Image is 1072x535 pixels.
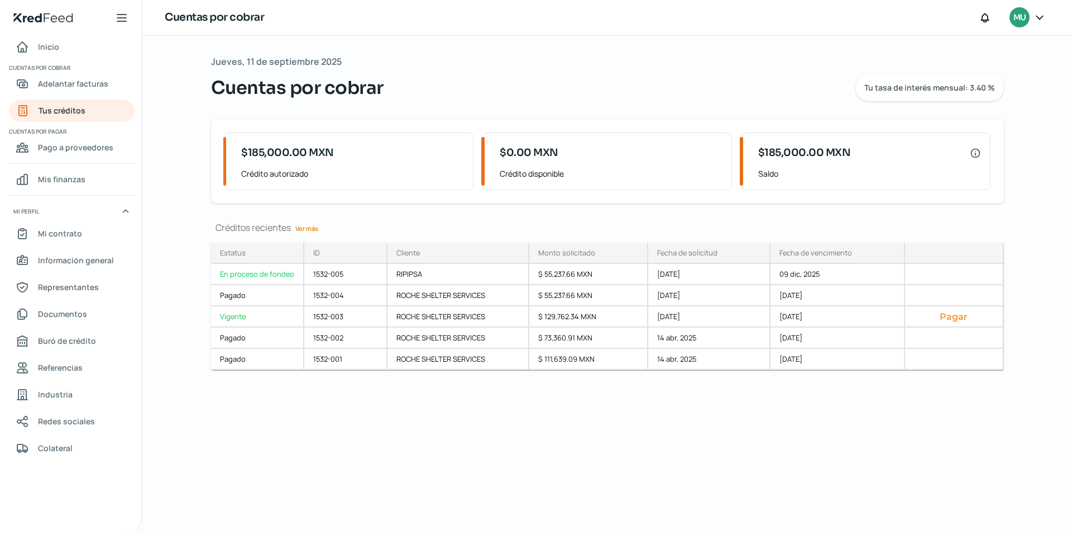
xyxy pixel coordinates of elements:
div: ROCHE SHELTER SERVICES [387,349,529,370]
div: 1532-005 [304,264,388,285]
div: RIPIPSA [387,264,529,285]
span: Cuentas por cobrar [9,63,133,73]
div: Cliente [396,248,420,258]
div: ROCHE SHELTER SERVICES [387,306,529,328]
span: Inicio [38,40,59,54]
span: Tu tasa de interés mensual: 3.40 % [864,84,995,92]
a: Adelantar facturas [9,73,135,95]
div: 1532-003 [304,306,388,328]
a: Redes sociales [9,410,135,433]
span: Cuentas por pagar [9,126,133,136]
a: Documentos [9,303,135,325]
button: Pagar [914,311,994,322]
span: Cuentas por cobrar [211,74,384,101]
div: $ 73,360.91 MXN [529,328,648,349]
span: Documentos [38,307,87,321]
div: $ 111,639.09 MXN [529,349,648,370]
span: Referencias [38,361,83,375]
a: Colateral [9,437,135,460]
div: $ 55,237.66 MXN [529,285,648,306]
a: Inicio [9,36,135,58]
div: ID [313,248,320,258]
a: Mis finanzas [9,168,135,191]
div: Monto solicitado [538,248,595,258]
div: [DATE] [648,285,770,306]
span: Industria [38,387,73,401]
div: 14 abr, 2025 [648,328,770,349]
span: Pago a proveedores [38,140,113,154]
div: [DATE] [770,328,905,349]
span: $185,000.00 MXN [241,145,334,160]
div: ROCHE SHELTER SERVICES [387,285,529,306]
span: Tus créditos [39,103,85,117]
span: Crédito disponible [500,167,722,181]
a: Buró de crédito [9,330,135,352]
div: Fecha de vencimiento [779,248,852,258]
a: Ver más [291,220,323,237]
a: Información general [9,249,135,272]
div: 1532-002 [304,328,388,349]
div: 1532-001 [304,349,388,370]
span: Jueves, 11 de septiembre 2025 [211,54,342,70]
div: $ 55,237.66 MXN [529,264,648,285]
span: $185,000.00 MXN [758,145,851,160]
span: Mi perfil [13,206,39,216]
div: $ 129,762.34 MXN [529,306,648,328]
div: [DATE] [648,306,770,328]
span: Representantes [38,280,99,294]
a: Pago a proveedores [9,136,135,159]
a: Vigente [211,306,304,328]
div: 1532-004 [304,285,388,306]
a: Pagado [211,349,304,370]
div: Créditos recientes [211,221,1004,234]
div: [DATE] [770,306,905,328]
div: [DATE] [770,349,905,370]
div: ROCHE SHELTER SERVICES [387,328,529,349]
div: Fecha de solicitud [657,248,717,258]
a: Industria [9,384,135,406]
div: [DATE] [648,264,770,285]
span: Adelantar facturas [38,77,108,91]
h1: Cuentas por cobrar [165,10,264,26]
span: Colateral [38,441,73,455]
div: 09 dic, 2025 [770,264,905,285]
a: Pagado [211,285,304,306]
a: Pagado [211,328,304,349]
span: Redes sociales [38,414,95,428]
a: Representantes [9,276,135,299]
div: 14 abr, 2025 [648,349,770,370]
a: Tus créditos [9,100,135,122]
a: Mi contrato [9,222,135,245]
span: Información general [38,253,114,267]
span: Mi contrato [38,226,82,240]
span: MU [1013,11,1026,25]
div: Estatus [220,248,246,258]
a: En proceso de fondeo [211,264,304,285]
span: Buró de crédito [38,334,96,348]
span: Saldo [758,167,981,181]
a: Referencias [9,357,135,379]
span: $0.00 MXN [500,145,558,160]
span: Mis finanzas [38,172,85,186]
span: Crédito autorizado [241,167,464,181]
div: [DATE] [770,285,905,306]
